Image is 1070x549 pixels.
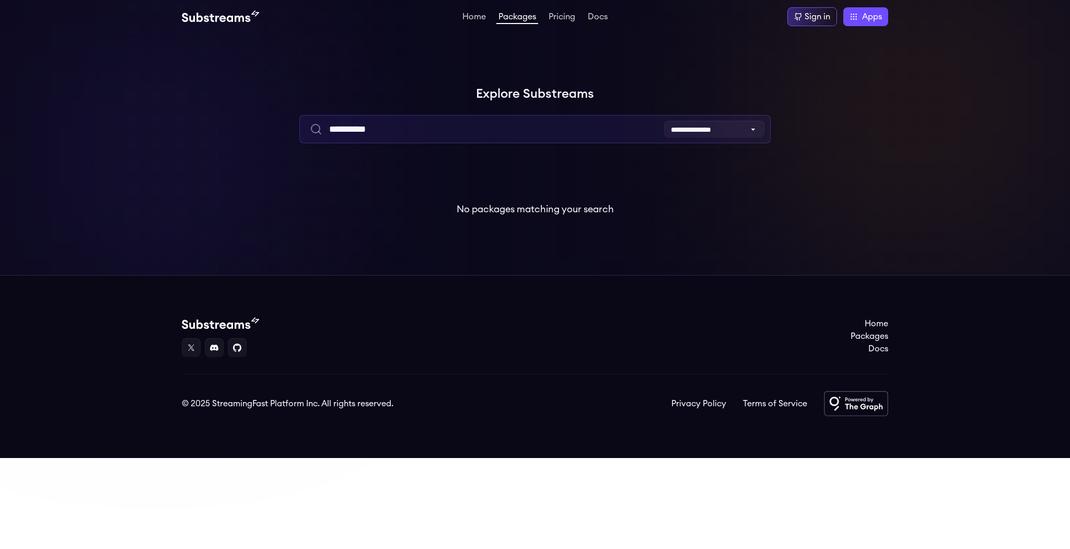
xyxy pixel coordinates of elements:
[457,202,614,216] p: No packages matching your search
[182,317,259,330] img: Substream's logo
[743,397,807,410] a: Terms of Service
[862,10,882,23] span: Apps
[586,13,610,23] a: Docs
[671,397,726,410] a: Privacy Policy
[460,13,488,23] a: Home
[805,10,830,23] div: Sign in
[824,391,888,416] img: Powered by The Graph
[851,330,888,342] a: Packages
[182,10,259,23] img: Substream's logo
[851,342,888,355] a: Docs
[546,13,577,23] a: Pricing
[496,13,538,24] a: Packages
[787,7,837,26] a: Sign in
[182,84,888,105] h1: Explore Substreams
[851,317,888,330] a: Home
[182,397,393,410] div: © 2025 StreamingFast Platform Inc. All rights reserved.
